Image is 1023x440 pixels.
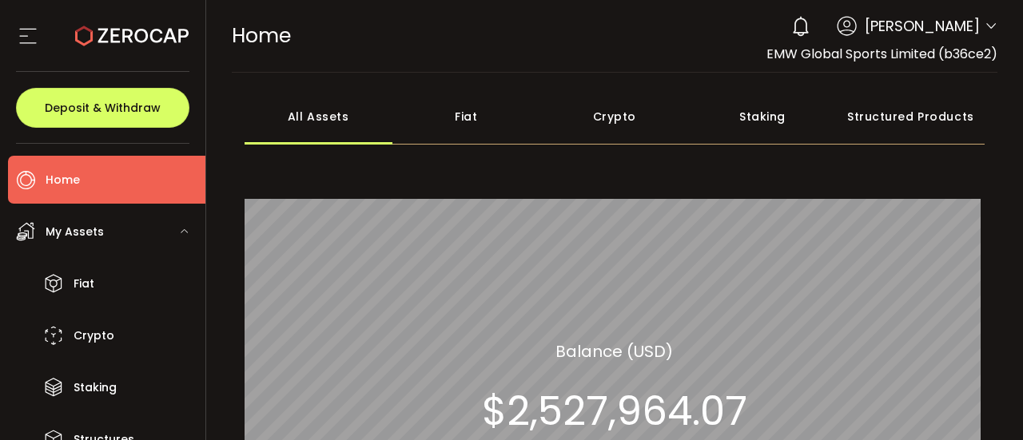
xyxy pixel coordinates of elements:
span: Home [232,22,291,50]
button: Deposit & Withdraw [16,88,189,128]
span: Home [46,168,80,192]
div: Fiat [392,89,540,145]
div: All Assets [245,89,392,145]
span: My Assets [46,220,104,244]
div: Structured Products [837,89,985,145]
div: Staking [688,89,836,145]
section: Balance (USD) [555,339,673,363]
span: EMW Global Sports Limited (b36ce2) [766,45,997,63]
span: [PERSON_NAME] [865,15,980,37]
iframe: Chat Widget [943,363,1023,440]
span: Crypto [74,324,114,347]
span: Staking [74,376,117,399]
div: Crypto [540,89,688,145]
section: $2,527,964.07 [482,386,747,434]
span: Deposit & Withdraw [45,102,161,113]
span: Fiat [74,272,94,295]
